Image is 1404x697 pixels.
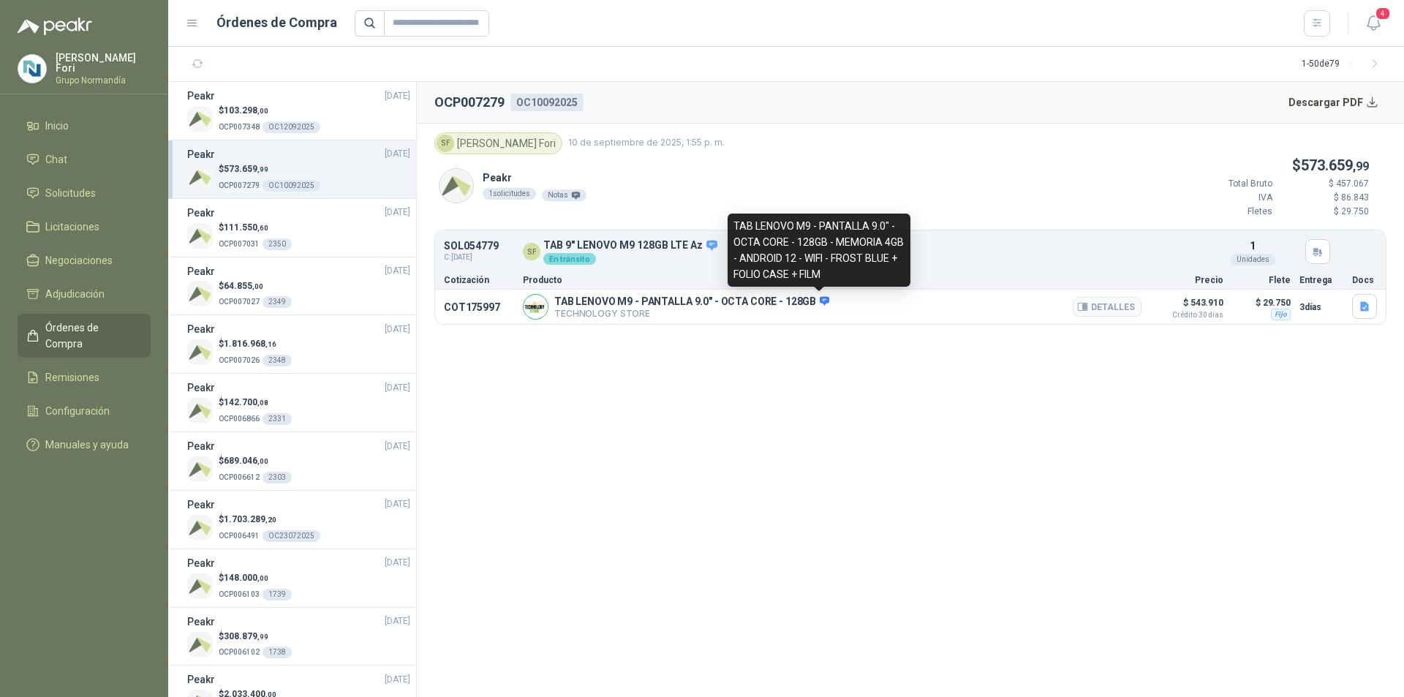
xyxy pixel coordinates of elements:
[263,472,292,483] div: 2303
[187,321,215,337] h3: Peakr
[265,516,276,524] span: ,20
[1185,154,1369,177] p: $
[187,205,215,221] h3: Peakr
[187,573,213,599] img: Company Logo
[187,106,213,132] img: Company Logo
[483,188,536,200] div: 1 solicitudes
[1150,294,1223,319] p: $ 543.910
[385,440,410,453] span: [DATE]
[1375,7,1391,20] span: 4
[187,515,213,540] img: Company Logo
[263,296,292,308] div: 2349
[187,146,410,192] a: Peakr[DATE] Company Logo$573.659,99OCP007279OC10092025
[434,132,562,154] div: [PERSON_NAME] Fori
[385,497,410,511] span: [DATE]
[1185,191,1272,205] p: IVA
[257,107,268,115] span: ,00
[257,224,268,232] span: ,60
[385,147,410,161] span: [DATE]
[219,356,260,364] span: OCP007026
[219,532,260,540] span: OCP006491
[18,213,151,241] a: Licitaciones
[219,590,260,598] span: OCP006103
[1150,312,1223,319] span: Crédito 30 días
[18,314,151,358] a: Órdenes de Compra
[1301,157,1369,174] span: 573.659
[1281,205,1369,219] p: $ 29.750
[1299,298,1343,316] p: 3 días
[263,355,292,366] div: 2348
[187,263,410,309] a: Peakr[DATE] Company Logo$64.855,00OCP0070272349
[18,18,92,35] img: Logo peakr
[523,276,1141,285] p: Producto
[187,632,213,658] img: Company Logo
[1150,276,1223,285] p: Precio
[1281,191,1369,205] p: $ 86.843
[224,514,276,524] span: 1.703.289
[385,89,410,103] span: [DATE]
[219,571,292,585] p: $
[187,146,215,162] h3: Peakr
[216,12,337,33] h1: Órdenes de Compra
[265,340,276,348] span: ,16
[219,104,320,118] p: $
[187,380,410,426] a: Peakr[DATE] Company Logo$142.700,08OCP0068662331
[257,457,268,465] span: ,00
[219,298,260,306] span: OCP007027
[18,397,151,425] a: Configuración
[263,530,320,542] div: OC23072025
[568,136,725,150] span: 10 de septiembre de 2025, 1:55 p. m.
[187,497,410,543] a: Peakr[DATE] Company Logo$1.703.289,20OCP006491OC23072025
[263,121,320,133] div: OC12092025
[45,118,69,134] span: Inicio
[45,151,67,167] span: Chat
[187,165,213,190] img: Company Logo
[187,555,410,601] a: Peakr[DATE] Company Logo$148.000,00OCP0061031739
[45,437,129,453] span: Manuales y ayuda
[1352,276,1377,285] p: Docs
[18,179,151,207] a: Solicitudes
[187,88,215,104] h3: Peakr
[187,614,215,630] h3: Peakr
[257,399,268,407] span: ,08
[18,431,151,459] a: Manuales y ayuda
[434,92,505,113] h2: OCP007279
[187,456,213,482] img: Company Logo
[1353,159,1369,173] span: ,99
[45,286,105,302] span: Adjudicación
[18,55,46,83] img: Company Logo
[187,263,215,279] h3: Peakr
[257,165,268,173] span: ,99
[187,497,215,513] h3: Peakr
[263,413,292,425] div: 2331
[45,403,110,419] span: Configuración
[187,223,213,249] img: Company Logo
[56,76,151,85] p: Grupo Normandía
[18,363,151,391] a: Remisiones
[45,219,99,235] span: Licitaciones
[1185,177,1272,191] p: Total Bruto
[187,398,213,423] img: Company Logo
[219,513,320,527] p: $
[187,281,213,306] img: Company Logo
[219,473,260,481] span: OCP006612
[385,206,410,219] span: [DATE]
[1280,88,1387,117] button: Descargar PDF
[257,633,268,641] span: ,99
[263,589,292,600] div: 1739
[224,105,268,116] span: 103.298
[524,295,548,319] img: Company Logo
[224,222,268,233] span: 111.550
[1281,177,1369,191] p: $ 457.067
[219,337,292,351] p: $
[1231,254,1275,265] div: Unidades
[224,339,276,349] span: 1.816.968
[224,573,268,583] span: 148.000
[510,94,584,111] div: OC10092025
[18,146,151,173] a: Chat
[219,396,292,410] p: $
[45,320,137,352] span: Órdenes de Compra
[444,241,499,252] p: SOL054779
[219,279,292,293] p: $
[1232,294,1291,312] p: $ 29.750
